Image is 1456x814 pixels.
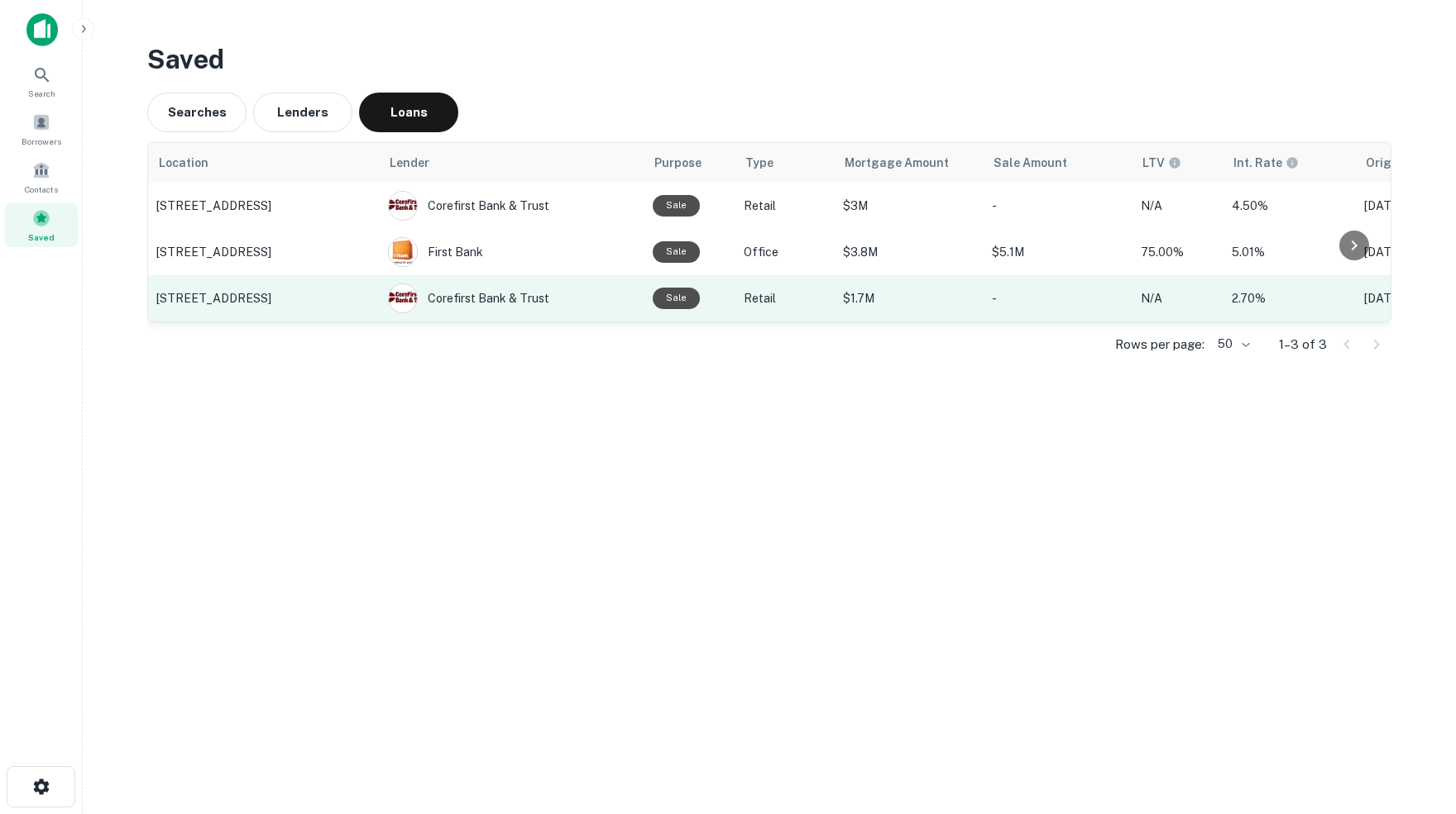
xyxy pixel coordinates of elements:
h6: Int. Rate [1233,154,1282,172]
p: [STREET_ADDRESS] [156,198,371,213]
th: LTVs displayed on the website are for informational purposes only and may be reported incorrectly... [1133,143,1224,183]
button: Loans [359,93,458,132]
p: - [992,197,1124,215]
p: 5.01% [1232,243,1348,261]
div: Sale [653,195,700,216]
p: Rows per page: [1115,335,1205,355]
a: Saved [5,202,78,247]
span: Lender [390,153,429,173]
div: The interest rates displayed on the website are for informational purposes only and may be report... [1233,154,1299,172]
p: 4.50% [1232,197,1348,215]
p: $5.1M [992,243,1124,261]
iframe: Chat Widget [1373,682,1456,761]
span: Borrowers [22,135,61,148]
h6: LTV [1142,154,1165,172]
div: Corefirst Bank & Trust [388,283,636,313]
th: Sale Amount [984,143,1133,183]
img: picture [389,284,417,312]
h3: Saved [147,40,1391,79]
span: Saved [28,231,55,244]
p: [STREET_ADDRESS] [156,245,371,259]
div: First Bank [388,237,636,267]
th: Mortgage Amount [835,143,984,183]
p: $3M [843,197,975,215]
th: Lender [380,143,644,183]
button: Lenders [253,93,352,132]
th: Purpose [644,143,735,183]
div: Sale [653,288,700,308]
p: - [992,289,1124,307]
p: 75.00% [1141,243,1215,261]
p: Office [744,243,826,261]
div: Sale [653,241,700,262]
button: Searches [147,93,247,132]
th: The interest rates displayed on the website are for informational purposes only and may be report... [1224,143,1356,183]
div: 50 [1211,332,1252,356]
th: Type [735,143,835,183]
a: Contacts [5,155,78,199]
span: Location [158,153,208,173]
p: N/A [1141,197,1215,215]
th: Location [148,143,380,183]
div: LTVs displayed on the website are for informational purposes only and may be reported incorrectly... [1142,154,1181,172]
p: N/A [1141,289,1215,307]
img: capitalize-icon.png [26,13,58,46]
p: 2.70% [1232,289,1348,307]
div: Corefirst Bank & Trust [388,191,636,221]
img: picture [389,192,417,220]
a: Search [5,59,78,103]
p: Retail [744,197,826,215]
span: Search [28,87,55,100]
p: [STREET_ADDRESS] [156,291,371,306]
img: picture [389,238,417,266]
span: Sale Amount [994,153,1067,173]
span: Purpose [654,153,702,173]
p: $3.8M [843,243,975,261]
a: Borrowers [5,107,78,151]
span: Mortgage Amount [845,153,949,173]
span: Contacts [25,183,58,196]
p: 1–3 of 3 [1279,335,1327,355]
span: Type [745,153,773,173]
p: Retail [744,289,826,307]
p: $1.7M [843,289,975,307]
